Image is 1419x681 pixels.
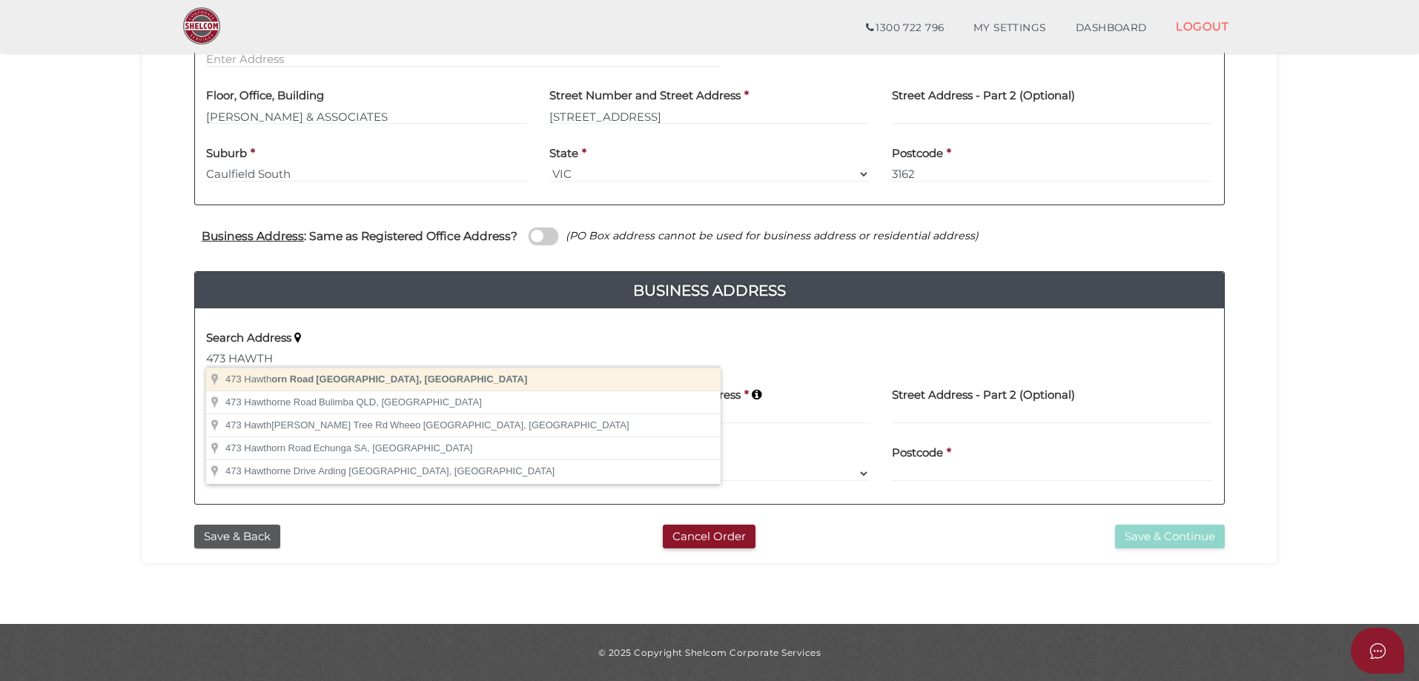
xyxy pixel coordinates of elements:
input: Enter Address [206,51,721,67]
input: Postcode must be exactly 4 digits [892,465,1213,482]
h4: Search Address [206,332,291,345]
h4: Street Number and Street Address [549,389,741,402]
span: Wheeo [GEOGRAPHIC_DATA], [GEOGRAPHIC_DATA] [390,419,629,431]
span: 473 [225,396,242,408]
h4: Postcode [892,447,943,459]
i: Keep typing in your address(including suburb) until it appears [294,332,301,344]
span: Bulimba QLD, [GEOGRAPHIC_DATA] [319,396,482,408]
input: Enter Address [206,351,721,367]
a: 1300 722 796 [851,13,959,43]
button: Save & Back [194,525,280,549]
span: orne Drive [225,465,318,476]
span: [GEOGRAPHIC_DATA], [GEOGRAPHIC_DATA] [316,373,527,385]
a: DASHBOARD [1061,13,1162,43]
button: Save & Continue [1115,525,1225,549]
button: Cancel Order [663,525,755,549]
h4: : Same as Registered Office Address? [202,230,517,242]
u: Business Address [202,229,304,243]
span: [PERSON_NAME] Tree Rd [225,419,390,431]
span: 473 Hawth [225,419,271,431]
button: Open asap [1351,628,1404,674]
span: Hawth [244,373,271,385]
a: LOGOUT [1161,11,1243,41]
span: Arding [GEOGRAPHIC_DATA], [GEOGRAPHIC_DATA] [318,465,555,476]
span: Hawth [244,396,271,408]
h4: Suburb [206,147,247,160]
span: orn Road [225,442,314,454]
span: 473 [225,373,242,385]
input: Postcode must be exactly 4 digits [892,166,1213,182]
span: 473 Hawth [225,442,271,454]
span: orne Road [225,396,319,408]
span: Echunga SA, [GEOGRAPHIC_DATA] [314,442,473,454]
a: MY SETTINGS [959,13,1061,43]
span: 473 Hawth [225,465,271,476]
h4: Street Address - Part 2 (Optional) [892,389,1075,402]
h4: Street Number and Street Address [549,90,741,102]
h4: Floor, Office, Building [206,90,324,102]
h4: Business Address [195,279,1224,302]
h4: Street Address - Part 2 (Optional) [892,90,1075,102]
i: (PO Box address cannot be used for business address or residential address) [566,229,979,242]
h4: State [549,147,578,160]
input: Enter Address [549,108,870,124]
div: © 2025 Copyright Shelcom Corporate Services [153,646,1266,659]
span: orn Road [225,373,316,385]
h4: Postcode [892,147,943,160]
i: Keep typing in your address(including suburb) until it appears [752,389,761,401]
